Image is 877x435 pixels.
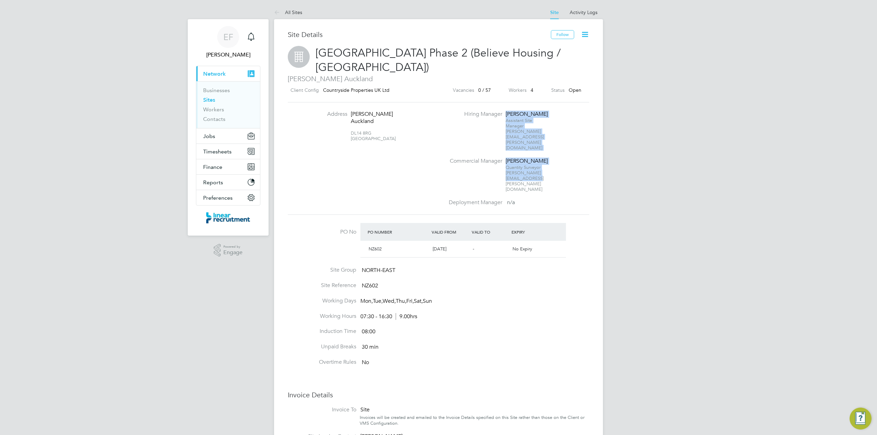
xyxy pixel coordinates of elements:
div: [PERSON_NAME] [506,158,548,165]
button: Engage Resource Center [850,408,872,430]
span: Wed, [383,298,396,304]
span: Open [569,87,581,93]
a: Workers [203,106,224,113]
span: 08:00 [362,328,375,335]
div: Expiry [510,226,550,238]
span: No [362,359,369,366]
div: Valid To [470,226,510,238]
span: [PERSON_NAME] Auckland [288,74,589,83]
h3: Invoice Details [288,390,589,399]
span: 4 [531,87,533,93]
label: Client Config [291,86,319,95]
span: Assistant Site Manager [506,117,532,129]
label: Vacancies [453,86,474,95]
div: Network [196,81,260,128]
a: All Sites [274,9,302,15]
nav: Main navigation [188,19,269,236]
a: Businesses [203,87,230,94]
span: NORTH-EAST [362,267,395,274]
label: Status [551,86,565,95]
button: Timesheets [196,144,260,159]
div: [PERSON_NAME] [506,111,548,118]
span: [PERSON_NAME][EMAIL_ADDRESS][PERSON_NAME][DOMAIN_NAME] [506,170,544,192]
button: Jobs [196,128,260,144]
span: Thu, [396,298,406,304]
span: Countryside Properties UK Ltd [323,87,390,93]
span: Powered by [223,244,243,250]
button: Follow [551,30,574,39]
div: DL14 8RG [GEOGRAPHIC_DATA] [351,125,394,141]
img: linearrecruitment-logo-retina.png [206,212,250,223]
span: [GEOGRAPHIC_DATA] Phase 2 (Believe Housing / [GEOGRAPHIC_DATA]) [316,46,561,74]
label: Site Group [288,266,356,274]
span: Finance [203,164,222,170]
div: Invoices will be created and emailed to the Invoice Details specified on this Site rather than th... [360,415,589,426]
a: EF[PERSON_NAME] [196,26,260,59]
div: [PERSON_NAME] Auckland [351,111,394,125]
span: Quantity Surveyor [506,164,541,170]
span: n/a [507,199,515,206]
a: Go to home page [196,212,260,223]
label: Deployment Manager [445,199,502,206]
label: Hiring Manager [445,111,502,118]
button: Reports [196,175,260,190]
span: Timesheets [203,148,232,155]
a: Contacts [203,116,225,122]
a: Site [550,10,559,15]
h3: Site Details [288,30,551,39]
span: [DATE] [433,246,446,252]
span: Jobs [203,133,215,139]
button: Preferences [196,190,260,205]
span: Network [203,71,226,77]
a: Activity Logs [570,9,597,15]
span: NZ602 [369,246,382,252]
span: 0 / 57 [478,87,491,93]
label: Overtime Rules [288,359,356,366]
span: Mon, [360,298,373,304]
label: PO No [288,228,356,236]
span: EF [223,33,233,41]
label: Site Reference [288,282,356,289]
span: Tue, [373,298,383,304]
span: - [473,246,474,252]
div: Site [360,406,589,413]
span: [PERSON_NAME][EMAIL_ADDRESS][PERSON_NAME][DOMAIN_NAME] [506,128,544,151]
span: NZ602 [362,282,378,289]
label: Invoice To [288,406,356,413]
label: Working Days [288,297,356,304]
div: 07:30 - 16:30 [360,313,417,320]
span: Emma Fitzgibbons [196,51,260,59]
a: Powered byEngage [214,244,243,257]
div: PO Number [366,226,430,238]
a: Sites [203,97,215,103]
button: Finance [196,159,260,174]
div: Valid From [430,226,470,238]
span: No Expiry [512,246,532,252]
label: Working Hours [288,313,356,320]
button: Network [196,66,260,81]
span: Engage [223,250,243,256]
span: Sat, [414,298,423,304]
span: Reports [203,179,223,186]
label: Address [310,111,347,118]
span: Sun [423,298,432,304]
label: Commercial Manager [445,158,502,165]
label: Workers [509,86,527,95]
label: Unpaid Breaks [288,343,356,350]
span: Preferences [203,195,233,201]
span: 9.00hrs [396,313,417,320]
label: Induction Time [288,328,356,335]
span: Fri, [406,298,414,304]
span: 30 min [362,344,379,350]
